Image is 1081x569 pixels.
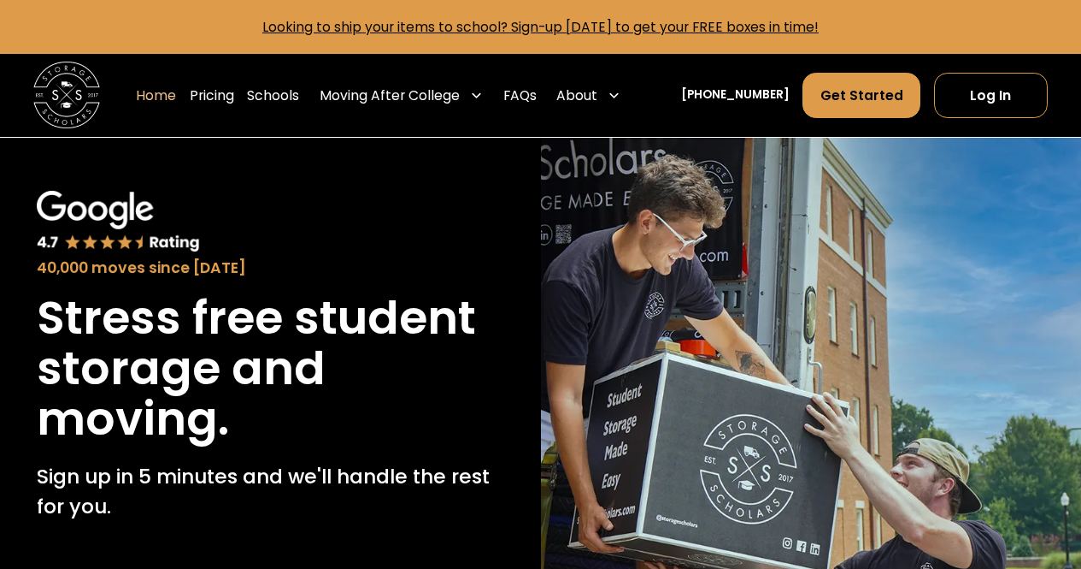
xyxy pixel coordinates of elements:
[37,293,504,444] h1: Stress free student storage and moving.
[934,73,1048,118] a: Log In
[503,72,537,119] a: FAQs
[247,72,299,119] a: Schools
[320,86,460,105] div: Moving After College
[262,18,819,36] a: Looking to ship your items to school? Sign-up [DATE] to get your FREE boxes in time!
[556,86,597,105] div: About
[802,73,920,118] a: Get Started
[549,72,627,119] div: About
[33,62,100,128] a: home
[313,72,490,119] div: Moving After College
[37,461,504,521] p: Sign up in 5 minutes and we'll handle the rest for you.
[37,257,504,279] div: 40,000 moves since [DATE]
[33,62,100,128] img: Storage Scholars main logo
[190,72,234,119] a: Pricing
[136,72,176,119] a: Home
[37,191,201,253] img: Google 4.7 star rating
[681,86,790,104] a: [PHONE_NUMBER]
